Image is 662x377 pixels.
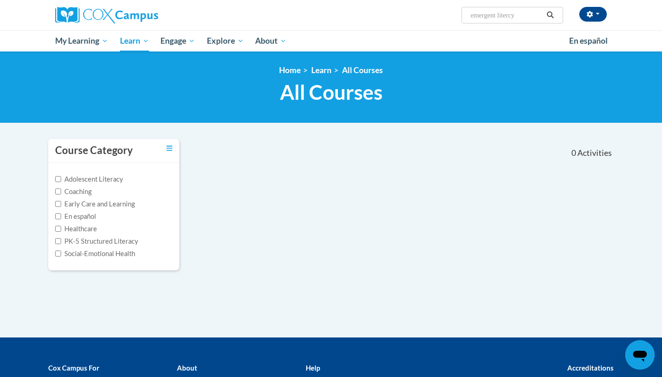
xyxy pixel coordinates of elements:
span: Engage [160,35,195,46]
input: Checkbox for Options [55,213,61,219]
a: Home [279,65,301,75]
b: Accreditations [567,364,614,372]
input: Checkbox for Options [55,251,61,257]
input: Checkbox for Options [55,188,61,194]
button: Search [543,10,557,21]
span: All Courses [280,80,382,104]
a: En español [563,31,614,51]
span: 0 [571,148,576,158]
label: En español [55,211,96,222]
div: Main menu [41,30,621,51]
button: Account Settings [579,7,607,22]
label: PK-5 Structured Literacy [55,236,138,246]
label: Early Care and Learning [55,199,135,209]
label: Coaching [55,187,91,197]
span: Activities [577,148,612,158]
img: Cox Campus [55,7,158,23]
a: Learn [114,30,155,51]
input: Search Courses [470,10,543,21]
label: Adolescent Literacy [55,174,123,184]
label: Healthcare [55,224,97,234]
a: Toggle collapse [166,143,172,154]
a: My Learning [49,30,114,51]
span: Explore [207,35,244,46]
b: Cox Campus For [48,364,99,372]
span: My Learning [55,35,108,46]
input: Checkbox for Options [55,176,61,182]
a: About [250,30,293,51]
b: Help [306,364,320,372]
input: Checkbox for Options [55,226,61,232]
input: Checkbox for Options [55,201,61,207]
label: Social-Emotional Health [55,249,135,259]
input: Checkbox for Options [55,238,61,244]
span: En español [569,36,608,46]
a: Engage [154,30,201,51]
span: Learn [120,35,149,46]
a: Cox Campus [55,7,230,23]
h3: Course Category [55,143,133,158]
span: About [255,35,286,46]
a: Learn [311,65,331,75]
b: About [177,364,197,372]
a: Explore [201,30,250,51]
a: All Courses [342,65,383,75]
iframe: Button to launch messaging window [625,340,655,370]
